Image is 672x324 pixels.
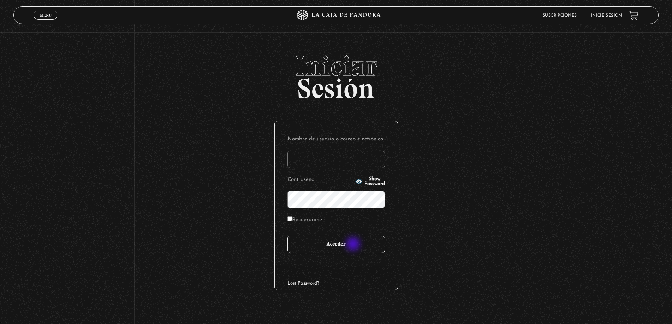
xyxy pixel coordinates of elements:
button: Show Password [355,177,385,187]
a: Lost Password? [287,281,319,286]
span: Show Password [364,177,385,187]
span: Menu [40,13,52,17]
h2: Sesión [13,52,659,97]
span: Cerrar [37,19,54,24]
input: Recuérdame [287,216,292,221]
label: Contraseña [287,175,353,185]
label: Recuérdame [287,215,322,226]
a: View your shopping cart [629,11,638,20]
label: Nombre de usuario o correo electrónico [287,134,385,145]
span: Iniciar [13,52,659,80]
a: Inicie sesión [591,13,622,18]
input: Acceder [287,236,385,253]
a: Suscripciones [543,13,577,18]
